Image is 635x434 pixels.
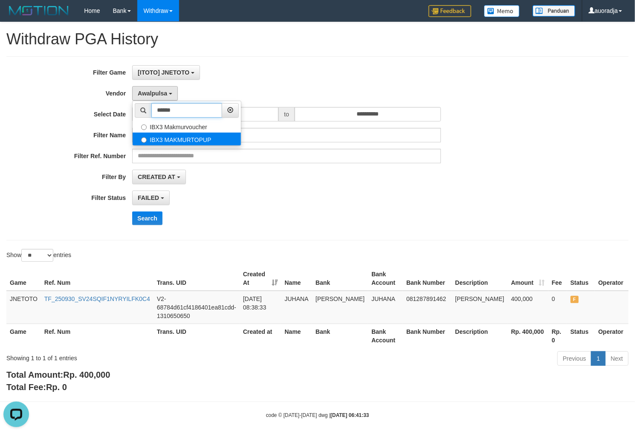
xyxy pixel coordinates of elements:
td: [PERSON_NAME] [312,291,368,324]
img: Button%20Memo.svg [484,5,520,17]
th: Name [281,324,312,348]
label: IBX3 MAKMURTOPUP [133,133,241,145]
span: FAILED [138,194,159,201]
th: Bank Account [368,324,403,348]
td: V2-68784d61cf4186401ea81cdd-1310650650 [154,291,240,324]
button: FAILED [132,191,170,205]
button: Open LiveChat chat widget [3,3,29,29]
button: Awalpulsa [132,86,178,101]
th: Fee [548,266,567,291]
th: Game [6,324,41,348]
img: Feedback.jpg [429,5,471,17]
th: Amount: activate to sort column ascending [508,266,548,291]
th: Description [452,266,507,291]
b: Total Amount: [6,370,110,379]
span: [ITOTO] JNETOTO [138,69,189,76]
td: [DATE] 08:38:33 [240,291,281,324]
th: Operator [595,324,629,348]
span: Rp. 400,000 [63,370,110,379]
td: JUHANA [281,291,312,324]
th: Status [567,324,595,348]
span: to [278,107,295,122]
th: Operator [595,266,629,291]
th: Bank Number [403,266,452,291]
select: Showentries [21,249,53,262]
th: Created at [240,324,281,348]
a: Previous [557,351,592,366]
th: Rp. 0 [548,324,567,348]
button: [ITOTO] JNETOTO [132,65,200,80]
button: CREATED AT [132,170,186,184]
th: Trans. UID [154,266,240,291]
td: [PERSON_NAME] [452,291,507,324]
h1: Withdraw PGA History [6,31,629,48]
a: Next [605,351,629,366]
input: IBX3 MAKMURTOPUP [141,137,147,143]
th: Bank Number [403,324,452,348]
small: code © [DATE]-[DATE] dwg | [266,412,369,418]
td: 081287891462 [403,291,452,324]
th: Game [6,266,41,291]
th: Name [281,266,312,291]
th: Created At: activate to sort column ascending [240,266,281,291]
input: IBX3 Makmurvoucher [141,124,147,130]
label: Show entries [6,249,71,262]
span: CREATED AT [138,174,175,180]
td: JUHANA [368,291,403,324]
th: Ref. Num [41,266,154,291]
a: 1 [591,351,606,366]
img: panduan.png [533,5,575,17]
th: Trans. UID [154,324,240,348]
div: Showing 1 to 1 of 1 entries [6,350,258,362]
img: MOTION_logo.png [6,4,71,17]
td: 0 [548,291,567,324]
th: Status [567,266,595,291]
button: Search [132,211,162,225]
th: Description [452,324,507,348]
th: Rp. 400,000 [508,324,548,348]
span: Awalpulsa [138,90,167,97]
strong: [DATE] 06:41:33 [331,412,369,418]
a: TF_250930_SV24SQIF1NYRYILFK0C4 [44,295,150,302]
td: 400,000 [508,291,548,324]
b: Total Fee: [6,382,67,392]
td: JNETOTO [6,291,41,324]
th: Bank [312,324,368,348]
span: Rp. 0 [46,382,67,392]
span: FAILED [571,296,579,303]
th: Bank Account [368,266,403,291]
label: IBX3 Makmurvoucher [133,120,241,133]
th: Bank [312,266,368,291]
th: Ref. Num [41,324,154,348]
